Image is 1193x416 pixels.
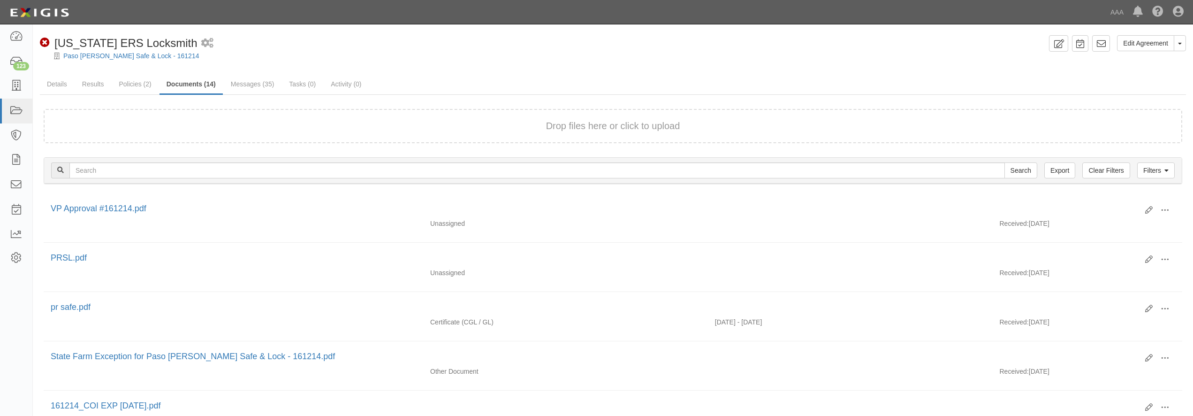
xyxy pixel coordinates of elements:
div: Unassigned [423,219,708,228]
a: Tasks (0) [282,75,323,93]
a: Policies (2) [112,75,158,93]
input: Search [1004,162,1037,178]
a: 161214_COI EXP [DATE].pdf [51,401,160,410]
p: Received: [1000,268,1029,277]
div: Other Document [423,367,708,376]
a: Activity (0) [324,75,368,93]
div: [DATE] [993,268,1183,282]
div: 123 [13,62,29,70]
div: California ERS Locksmith [40,35,198,51]
a: PRSL.pdf [51,253,87,262]
div: VP Approval #161214.pdf [51,203,1138,215]
p: Received: [1000,317,1029,327]
i: Help Center - Complianz [1152,7,1163,18]
div: [DATE] [993,367,1183,381]
a: Paso [PERSON_NAME] Safe & Lock - 161214 [63,52,199,60]
a: VP Approval #161214.pdf [51,204,146,213]
div: pr safe.pdf [51,301,1138,314]
i: 2 scheduled workflows [201,39,213,48]
div: Effective 10/03/2025 - Expiration 10/03/2026 [708,317,993,327]
a: Filters [1137,162,1175,178]
div: [DATE] [993,317,1183,331]
a: State Farm Exception for Paso [PERSON_NAME] Safe & Lock - 161214.pdf [51,352,335,361]
div: Effective - Expiration [708,367,993,367]
span: [US_STATE] ERS Locksmith [54,37,198,49]
a: Clear Filters [1082,162,1130,178]
button: Drop files here or click to upload [546,119,680,133]
a: Export [1044,162,1075,178]
a: AAA [1106,3,1128,22]
p: Received: [1000,219,1029,228]
i: Non-Compliant [40,38,50,48]
div: [DATE] [993,219,1183,233]
input: Search [69,162,1005,178]
div: State Farm Exception for Paso Robles Safe & Lock - 161214.pdf [51,351,1138,363]
a: Documents (14) [160,75,223,95]
a: Edit Agreement [1117,35,1174,51]
a: pr safe.pdf [51,302,91,312]
a: Results [75,75,111,93]
div: PRSL.pdf [51,252,1138,264]
div: Commercial General Liability / Garage Liability [423,317,708,327]
div: 161214_COI EXP 10-03-25.pdf [51,400,1138,412]
a: Details [40,75,74,93]
div: Unassigned [423,268,708,277]
img: logo-5460c22ac91f19d4615b14bd174203de0afe785f0fc80cf4dbbc73dc1793850b.png [7,4,72,21]
a: Messages (35) [224,75,281,93]
p: Received: [1000,367,1029,376]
